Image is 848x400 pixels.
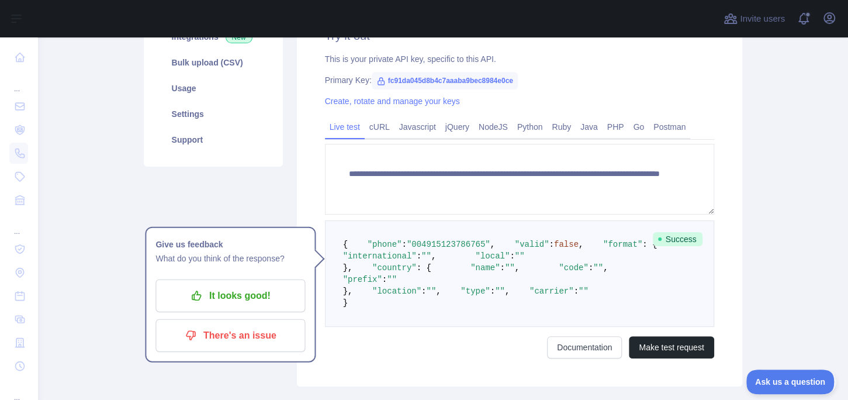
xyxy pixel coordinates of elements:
[510,251,514,261] span: :
[474,118,513,136] a: NodeJS
[441,118,474,136] a: jQuery
[226,32,252,43] span: New
[547,118,576,136] a: Ruby
[495,287,505,296] span: ""
[421,287,426,296] span: :
[603,240,642,249] span: "format"
[642,240,657,249] span: : {
[505,287,510,296] span: ,
[387,275,397,284] span: ""
[343,287,353,296] span: },
[515,251,525,261] span: ""
[343,251,417,261] span: "international"
[740,12,785,26] span: Invite users
[158,75,269,101] a: Usage
[155,251,305,265] p: What do you think of the response?
[461,287,490,296] span: "type"
[426,287,436,296] span: ""
[547,336,622,358] a: Documentation
[515,263,520,273] span: ,
[628,118,649,136] a: Go
[579,240,583,249] span: ,
[155,237,305,251] h1: Give us feedback
[325,96,460,106] a: Create, rotate and manage your keys
[436,287,441,296] span: ,
[431,251,436,261] span: ,
[158,101,269,127] a: Settings
[589,263,593,273] span: :
[653,232,702,246] span: Success
[158,50,269,75] a: Bulk upload (CSV)
[394,118,441,136] a: Javascript
[368,240,402,249] span: "phone"
[721,9,787,28] button: Invite users
[325,118,365,136] a: Live test
[649,118,690,136] a: Postman
[407,240,490,249] span: "004915123786765"
[579,287,589,296] span: ""
[490,287,495,296] span: :
[513,118,548,136] a: Python
[9,213,28,236] div: ...
[629,336,714,358] button: Make test request
[325,74,714,86] div: Primary Key:
[382,275,387,284] span: :
[490,240,495,249] span: ,
[421,251,431,261] span: ""
[746,370,836,394] iframe: Toggle Customer Support
[372,263,417,273] span: "country"
[576,118,603,136] a: Java
[529,287,574,296] span: "carrier"
[401,240,406,249] span: :
[475,251,510,261] span: "local"
[417,251,421,261] span: :
[470,263,500,273] span: "name"
[372,287,421,296] span: "location"
[343,263,353,273] span: },
[372,72,518,89] span: fc91da045d8b4c7aaaba9bec8984e0ce
[515,240,549,249] span: "valid"
[603,263,608,273] span: ,
[505,263,515,273] span: ""
[573,287,578,296] span: :
[603,118,629,136] a: PHP
[417,263,431,273] span: : {
[343,298,348,308] span: }
[500,263,504,273] span: :
[554,240,579,249] span: false
[549,240,553,249] span: :
[158,127,269,153] a: Support
[559,263,588,273] span: "code"
[325,53,714,65] div: This is your private API key, specific to this API.
[365,118,394,136] a: cURL
[343,240,348,249] span: {
[343,275,382,284] span: "prefix"
[9,70,28,94] div: ...
[593,263,603,273] span: ""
